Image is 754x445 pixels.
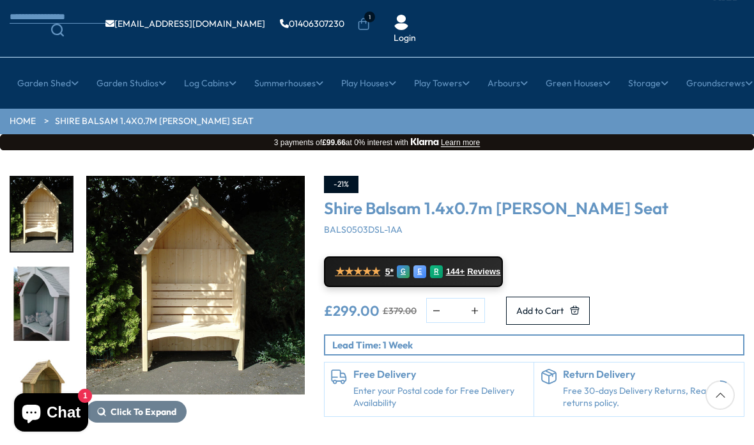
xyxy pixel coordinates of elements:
span: Click To Expand [111,406,176,418]
div: 10 / 10 [10,355,73,432]
a: ★★★★★ 5* G E R 144+ Reviews [324,256,503,287]
h6: Free Delivery [353,369,528,380]
span: Reviews [467,267,500,277]
a: Enter your Postal code for Free Delivery Availability [353,385,528,410]
span: BALS0503DSL-1AA [324,224,403,235]
img: Balsam_4_efb2d476-202d-4e13-a926-f290af42d002_200x200.jpg [11,267,72,341]
div: 8 / 10 [10,176,73,253]
img: DSC_2178_0087fbd2-33b9-4209-a49c-0e819de6b408_200x200.jpg [11,356,72,430]
img: Shire Balsam 1.4x0.7m Arbour Seat - Best Shed [86,176,305,394]
img: Balsam_3_c40c9e61-ce95-496a-aa7b-f24e7e54f2e7_200x200.jpg [11,177,72,251]
a: Garden Shed [17,67,79,99]
h6: Return Delivery [563,369,737,380]
button: Click To Expand [86,401,187,423]
a: 1 [357,18,370,31]
span: 1 [364,12,375,22]
button: Add to Cart [506,297,590,325]
h3: Shire Balsam 1.4x0.7m [PERSON_NAME] Seat [324,199,744,218]
span: 144+ [446,267,465,277]
img: User Icon [394,15,409,30]
p: Free 30-days Delivery Returns, Read our returns policy. [563,385,737,410]
a: Search [10,24,105,36]
a: Storage [628,67,668,99]
div: 9 / 10 [10,265,73,342]
a: HOME [10,115,36,128]
a: Groundscrews [686,67,753,99]
span: Add to Cart [516,306,564,315]
inbox-online-store-chat: Shopify online store chat [10,393,92,435]
a: Arbours [488,67,528,99]
span: ★★★★★ [335,265,380,277]
a: Shire Balsam 1.4x0.7m [PERSON_NAME] Seat [55,115,254,128]
div: G [397,265,410,278]
a: Login [394,32,416,45]
ins: £299.00 [324,304,380,318]
div: 8 / 10 [86,176,305,432]
div: E [413,265,426,278]
a: Green Houses [546,67,610,99]
a: Play Towers [414,67,470,99]
a: 01406307230 [280,19,344,28]
a: Play Houses [341,67,396,99]
p: Lead Time: 1 Week [332,338,743,352]
a: Garden Studios [96,67,166,99]
a: Log Cabins [184,67,236,99]
a: [EMAIL_ADDRESS][DOMAIN_NAME] [105,19,265,28]
div: -21% [324,176,358,193]
a: Summerhouses [254,67,323,99]
del: £379.00 [383,306,417,315]
div: R [430,265,443,278]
